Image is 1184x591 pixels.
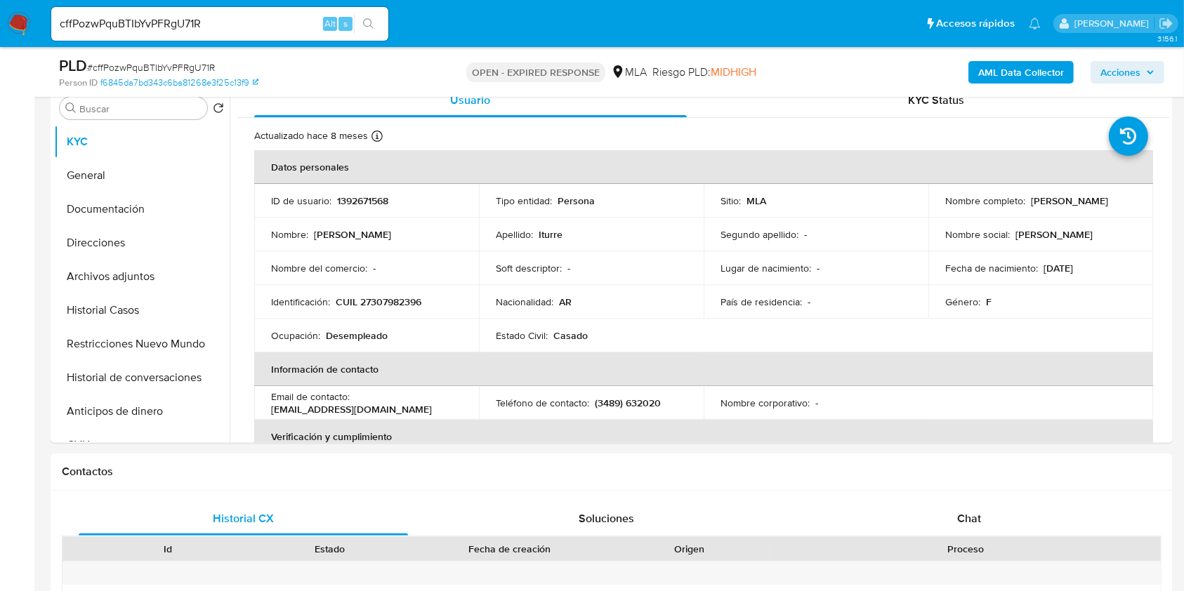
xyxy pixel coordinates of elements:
p: [PERSON_NAME] [314,228,391,241]
p: 1392671568 [337,194,388,207]
span: 3.156.1 [1157,33,1177,44]
p: Nombre corporativo : [721,397,810,409]
span: KYC Status [908,92,964,108]
div: MLA [611,65,647,80]
p: Estado Civil : [496,329,548,342]
button: Anticipos de dinero [54,394,230,428]
p: Casado [553,329,588,342]
button: Documentación [54,192,230,226]
button: search-icon [354,14,383,34]
p: Nombre completo : [945,194,1025,207]
span: # cffPozwPquBTIbYvPFRgU71R [87,60,215,74]
p: - [815,397,818,409]
button: Restricciones Nuevo Mundo [54,327,230,361]
p: Tipo entidad : [496,194,552,207]
a: f6845da7bd343c6ba81268e3f25c13f9 [100,77,258,89]
button: Acciones [1091,61,1164,84]
span: Soluciones [579,510,634,526]
p: juanbautista.fernandez@mercadolibre.com [1074,17,1154,30]
p: Segundo apellido : [721,228,798,241]
p: Teléfono de contacto : [496,397,589,409]
p: OPEN - EXPIRED RESPONSE [466,62,605,82]
p: Desempleado [326,329,388,342]
a: Salir [1159,16,1173,31]
p: MLA [746,194,766,207]
a: Notificaciones [1029,18,1041,29]
b: AML Data Collector [978,61,1064,84]
p: Nombre del comercio : [271,262,367,274]
p: [DATE] [1044,262,1073,274]
p: [EMAIL_ADDRESS][DOMAIN_NAME] [271,403,432,416]
button: CVU [54,428,230,462]
p: Fecha de nacimiento : [945,262,1038,274]
button: Buscar [65,102,77,114]
p: Apellido : [496,228,533,241]
p: Identificación : [271,295,330,308]
p: F [986,295,992,308]
p: Ocupación : [271,329,320,342]
div: Id [97,542,239,556]
button: Historial de conversaciones [54,361,230,394]
button: KYC [54,125,230,159]
span: MIDHIGH [711,64,756,80]
p: Soft descriptor : [496,262,562,274]
th: Información de contacto [254,352,1153,386]
b: Person ID [59,77,98,89]
p: Persona [558,194,595,207]
input: Buscar [79,102,202,115]
span: Historial CX [213,510,274,526]
span: Alt [324,17,336,30]
p: - [804,228,807,241]
button: Volver al orden por defecto [213,102,224,118]
div: Fecha de creación [421,542,598,556]
span: Accesos rápidos [936,16,1015,31]
button: AML Data Collector [968,61,1074,84]
input: Buscar usuario o caso... [51,15,388,33]
button: General [54,159,230,192]
b: PLD [59,54,87,77]
span: Usuario [450,92,490,108]
p: - [373,262,376,274]
div: Estado [259,542,402,556]
p: País de residencia : [721,295,802,308]
p: Actualizado hace 8 meses [254,129,368,142]
p: - [567,262,570,274]
p: Nombre : [271,228,308,241]
p: - [808,295,810,308]
p: - [817,262,820,274]
p: ID de usuario : [271,194,331,207]
p: Nombre social : [945,228,1010,241]
p: CUIL 27307982396 [336,295,421,308]
h1: Contactos [62,465,1162,479]
span: Chat [957,510,981,526]
span: Acciones [1100,61,1140,84]
p: Email de contacto : [271,390,350,403]
button: Historial Casos [54,293,230,327]
button: Direcciones [54,226,230,260]
p: Iturre [539,228,563,241]
p: AR [559,295,572,308]
button: Archivos adjuntos [54,260,230,293]
p: Lugar de nacimiento : [721,262,811,274]
div: Proceso [780,542,1151,556]
span: s [343,17,348,30]
div: Origen [618,542,761,556]
p: Género : [945,295,980,308]
span: Riesgo PLD: [652,65,756,80]
th: Datos personales [254,150,1153,184]
th: Verificación y cumplimiento [254,420,1153,453]
p: [PERSON_NAME] [1015,228,1093,241]
p: Nacionalidad : [496,295,553,308]
p: [PERSON_NAME] [1031,194,1108,207]
p: (3489) 632020 [595,397,661,409]
p: Sitio : [721,194,741,207]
